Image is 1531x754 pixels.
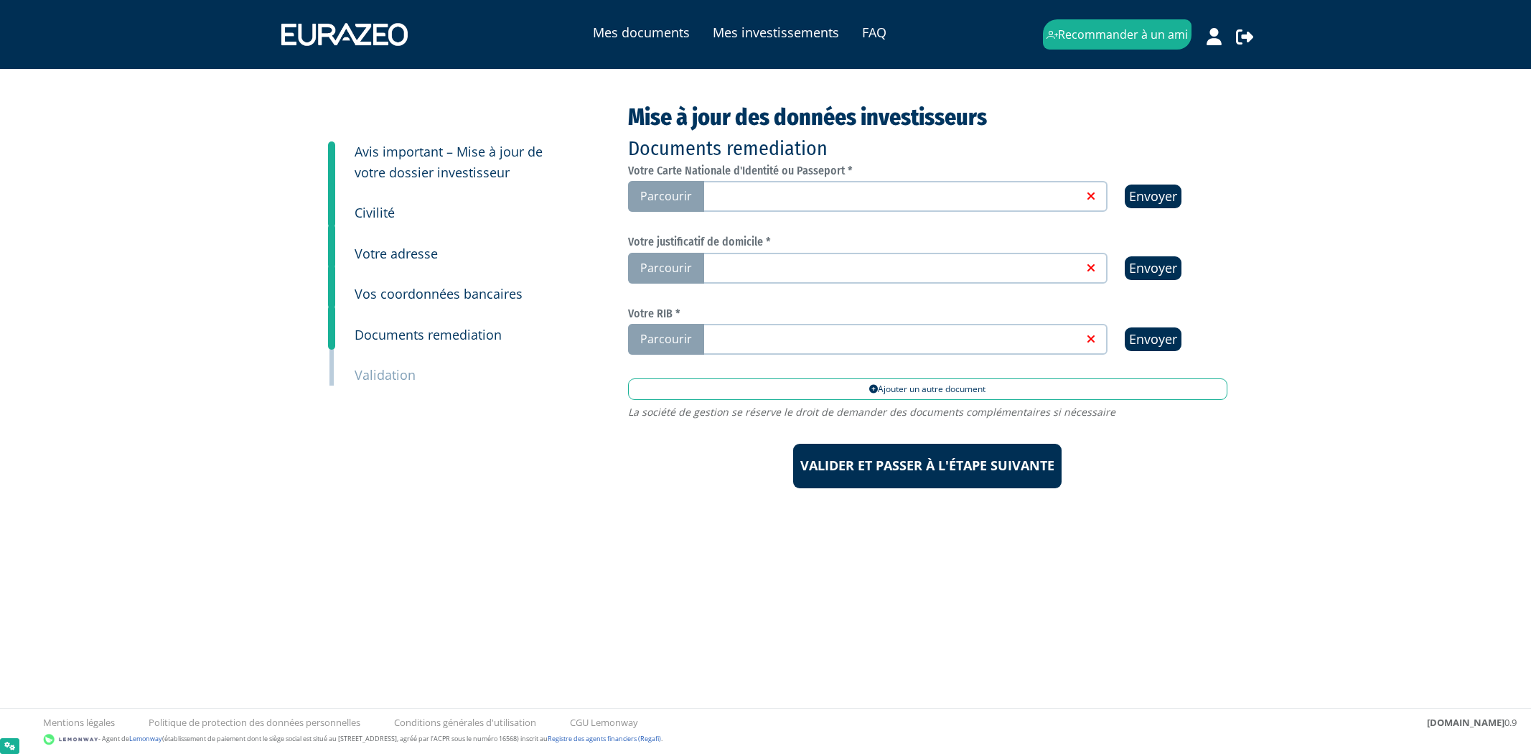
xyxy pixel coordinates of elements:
small: Votre adresse [355,245,438,262]
input: Envoyer [1125,256,1181,280]
a: Mes investissements [713,22,839,42]
span: Parcourir [628,181,704,212]
h6: Votre RIB * [628,307,1227,320]
input: Valider et passer à l'étape suivante [793,444,1062,488]
img: 1731417592-eurazeo_logo_blanc.png [271,13,418,56]
a: 7 [328,305,335,350]
div: - Agent de (établissement de paiement dont le siège social est situé au [STREET_ADDRESS], agréé p... [14,732,1517,747]
div: 0.9 [1427,716,1517,730]
h6: Votre justificatif de domicile * [628,236,1227,248]
a: 4 [328,183,335,228]
a: FAQ [862,22,886,42]
small: Vos coordonnées bancaires [355,285,523,302]
a: 3 [328,141,335,199]
small: Avis important – Mise à jour de votre dossier investisseur [355,143,543,181]
span: La société de gestion se réserve le droit de demander des documents complémentaires si nécessaire [628,407,1227,417]
a: Conditions générales d'utilisation [394,716,536,730]
a: Politique de protection des données personnelles [149,716,360,730]
div: Mise à jour des données investisseurs [628,101,1227,163]
a: Registre des agents financiers (Regafi) [548,734,661,743]
span: Parcourir [628,324,704,355]
img: logo-lemonway.png [43,732,98,747]
p: Documents remediation [628,134,1227,163]
a: Recommander à un ami [1043,19,1191,50]
small: Civilité [355,204,395,221]
input: Envoyer [1125,327,1181,351]
a: Mentions légales [43,716,115,730]
h6: Votre Carte Nationale d'Identité ou Passeport * [628,164,1227,177]
small: Documents remediation [355,326,502,343]
small: Validation [355,366,416,383]
span: Parcourir [628,253,704,284]
a: Mes documents [593,22,690,42]
a: CGU Lemonway [570,716,638,730]
input: Envoyer [1125,185,1181,208]
a: Ajouter un autre document [628,378,1227,400]
a: 6 [328,264,335,309]
a: Lemonway [129,734,162,743]
strong: [DOMAIN_NAME] [1427,716,1504,729]
a: 5 [328,224,335,269]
